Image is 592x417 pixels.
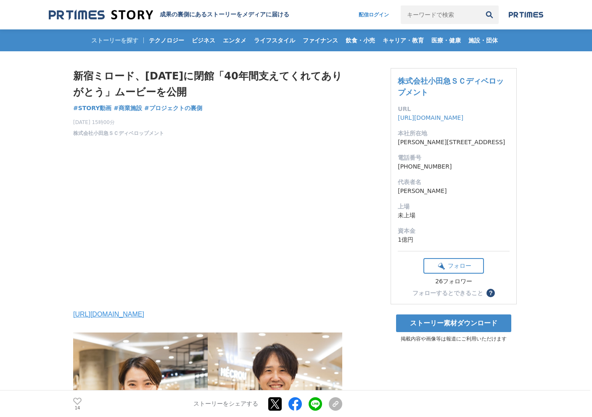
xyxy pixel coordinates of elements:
[114,104,142,113] a: #商業施設
[398,129,510,138] dt: 本社所在地
[219,29,250,51] a: エンタメ
[428,37,464,44] span: 医療・健康
[114,104,142,112] span: #商業施設
[465,37,501,44] span: 施設・団体
[398,77,504,97] a: 株式会社小田急ＳＣディベロップメント
[396,314,511,332] a: ストーリー素材ダウンロード
[73,406,82,410] p: 14
[398,153,510,162] dt: 電話番号
[398,178,510,187] dt: 代表者名
[398,211,510,220] dd: 未上場
[73,311,144,318] a: [URL][DOMAIN_NAME]
[379,29,427,51] a: キャリア・教育
[251,29,299,51] a: ライフスタイル
[423,258,484,274] button: フォロー
[423,278,484,285] div: 26フォロワー
[412,290,483,296] div: フォローするとできること
[145,29,188,51] a: テクノロジー
[465,29,501,51] a: 施設・団体
[401,5,480,24] input: キーワードで検索
[144,104,202,112] span: #プロジェクトの裏側
[488,290,494,296] span: ？
[49,9,289,21] a: 成果の裏側にあるストーリーをメディアに届ける 成果の裏側にあるストーリーをメディアに届ける
[398,187,510,195] dd: [PERSON_NAME]
[193,400,258,408] p: ストーリーをシェアする
[144,104,202,113] a: #プロジェクトの裏側
[391,335,517,343] p: 掲載内容や画像等は報道にご利用いただけます
[398,162,510,171] dd: [PHONE_NUMBER]
[509,11,543,18] img: prtimes
[145,37,188,44] span: テクノロジー
[428,29,464,51] a: 医療・健康
[73,68,342,100] h1: 新宿ミロード、[DATE]に閉館「40年間支えてくれてありがとう」ムービーを公開
[398,114,463,121] a: [URL][DOMAIN_NAME]
[299,29,341,51] a: ファイナンス
[160,11,289,18] h2: 成果の裏側にあるストーリーをメディアに届ける
[486,289,495,297] button: ？
[251,37,299,44] span: ライフスタイル
[350,5,397,24] a: 配信ログイン
[398,138,510,147] dd: [PERSON_NAME][STREET_ADDRESS]
[73,129,164,137] a: 株式会社小田急ＳＣディベロップメント
[188,29,219,51] a: ビジネス
[379,37,427,44] span: キャリア・教育
[299,37,341,44] span: ファイナンス
[398,202,510,211] dt: 上場
[398,105,510,113] dt: URL
[73,104,111,112] span: #STORY動画
[398,235,510,244] dd: 1億円
[480,5,499,24] button: 検索
[342,37,378,44] span: 飲食・小売
[188,37,219,44] span: ビジネス
[49,9,153,21] img: 成果の裏側にあるストーリーをメディアに届ける
[219,37,250,44] span: エンタメ
[398,227,510,235] dt: 資本金
[73,119,164,126] span: [DATE] 15時00分
[73,104,111,113] a: #STORY動画
[342,29,378,51] a: 飲食・小売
